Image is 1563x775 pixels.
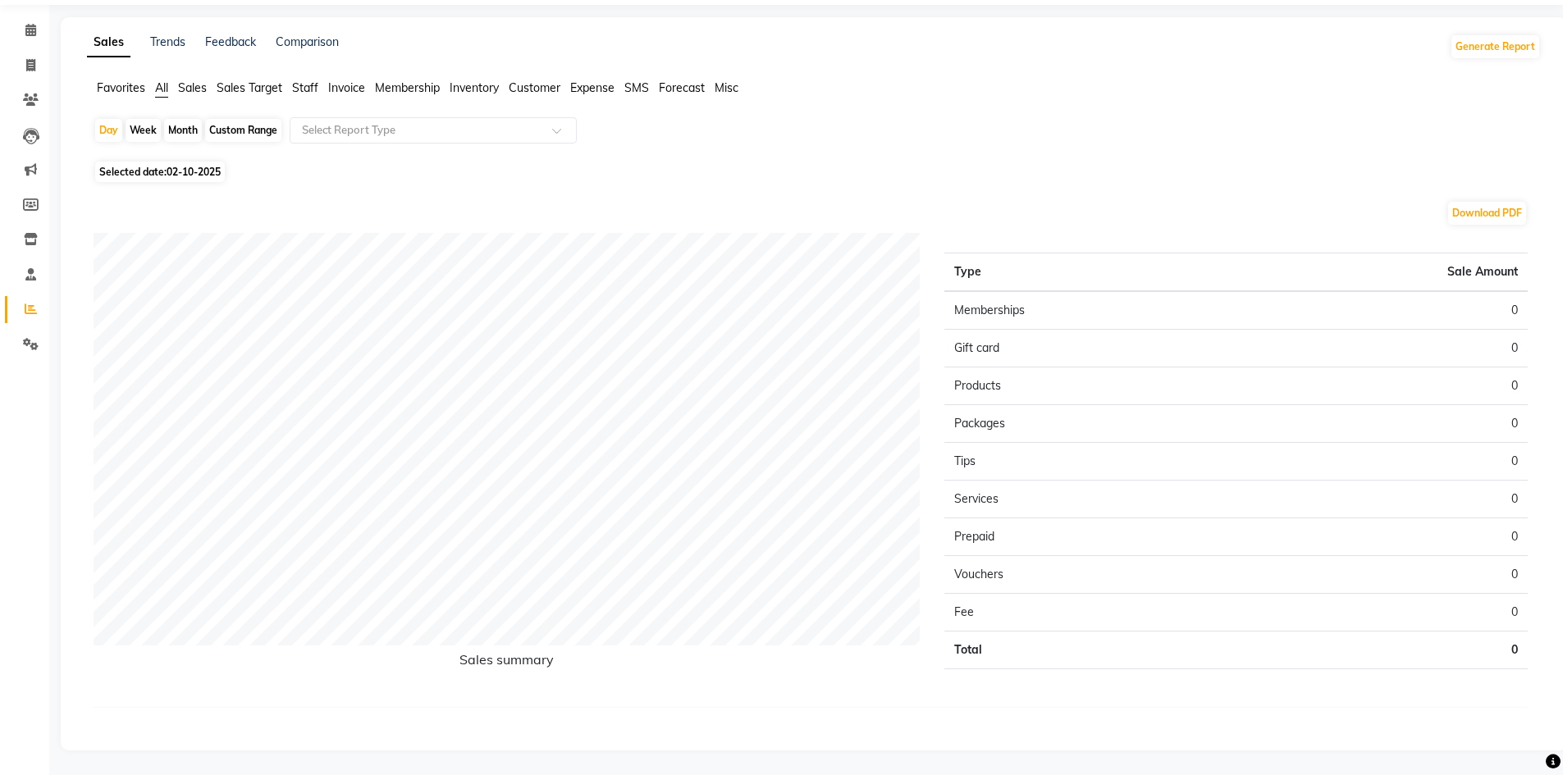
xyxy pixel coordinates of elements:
[164,119,202,142] div: Month
[1236,518,1528,556] td: 0
[944,594,1236,631] td: Fee
[155,80,168,95] span: All
[1236,481,1528,518] td: 0
[87,28,130,57] a: Sales
[1236,330,1528,367] td: 0
[659,80,705,95] span: Forecast
[1236,253,1528,292] th: Sale Amount
[94,652,920,674] h6: Sales summary
[276,34,339,49] a: Comparison
[1236,291,1528,330] td: 0
[205,34,256,49] a: Feedback
[944,405,1236,443] td: Packages
[95,119,122,142] div: Day
[944,291,1236,330] td: Memberships
[1236,631,1528,669] td: 0
[1236,556,1528,594] td: 0
[95,162,225,182] span: Selected date:
[944,518,1236,556] td: Prepaid
[97,80,145,95] span: Favorites
[624,80,649,95] span: SMS
[217,80,282,95] span: Sales Target
[1236,367,1528,405] td: 0
[167,166,221,178] span: 02-10-2025
[944,367,1236,405] td: Products
[450,80,499,95] span: Inventory
[944,443,1236,481] td: Tips
[178,80,207,95] span: Sales
[1236,443,1528,481] td: 0
[1236,405,1528,443] td: 0
[375,80,440,95] span: Membership
[715,80,738,95] span: Misc
[509,80,560,95] span: Customer
[1236,594,1528,631] td: 0
[944,556,1236,594] td: Vouchers
[150,34,185,49] a: Trends
[944,330,1236,367] td: Gift card
[292,80,318,95] span: Staff
[126,119,161,142] div: Week
[944,481,1236,518] td: Services
[328,80,365,95] span: Invoice
[944,253,1236,292] th: Type
[570,80,615,95] span: Expense
[944,631,1236,669] td: Total
[1448,202,1526,225] button: Download PDF
[205,119,281,142] div: Custom Range
[1451,35,1539,58] button: Generate Report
